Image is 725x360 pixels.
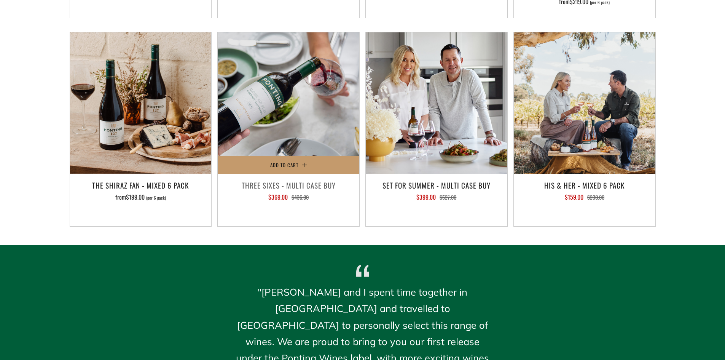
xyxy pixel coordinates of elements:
span: (per 6 pack) [590,0,610,5]
a: Set For Summer - Multi Case Buy $399.00 $527.00 [366,179,507,217]
button: Add to Cart [218,156,359,174]
span: $399.00 [416,192,436,202]
h3: Set For Summer - Multi Case Buy [370,179,504,192]
a: Three Sixes - Multi Case Buy $369.00 $436.00 [218,179,359,217]
a: The Shiraz Fan - Mixed 6 Pack from$199.00 (per 6 pack) [70,179,212,217]
span: $230.00 [587,193,604,201]
a: His & Her - Mixed 6 Pack $159.00 $230.00 [514,179,655,217]
span: $199.00 [126,192,145,202]
h3: Three Sixes - Multi Case Buy [221,179,355,192]
span: $436.00 [292,193,309,201]
span: (per 6 pack) [146,196,166,200]
span: $159.00 [565,192,583,202]
span: Add to Cart [270,161,298,169]
span: from [115,192,166,202]
h3: The Shiraz Fan - Mixed 6 Pack [74,179,208,192]
h3: His & Her - Mixed 6 Pack [518,179,652,192]
span: $369.00 [268,192,288,202]
span: $527.00 [440,193,456,201]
